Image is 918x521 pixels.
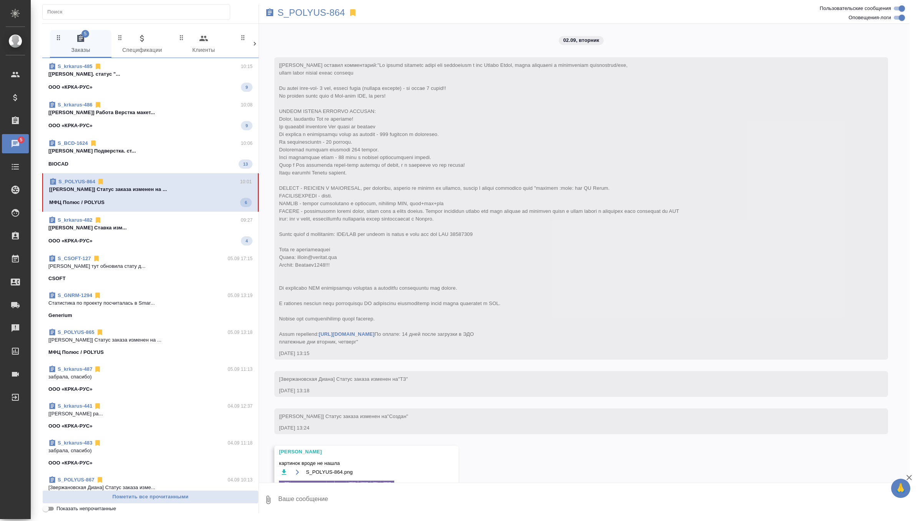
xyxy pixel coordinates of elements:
[279,448,432,456] div: [PERSON_NAME]
[241,237,252,245] span: 4
[279,460,432,467] span: картинок вроде не нашла
[42,471,259,508] div: S_POLYUS-86704.09 10:13[Звержановская Диана] Статус заказа изме...МФЦ Полюс / POLYUS
[398,376,408,382] span: "ТЗ"
[58,477,95,483] a: S_POLYUS-867
[116,34,124,41] svg: Зажми и перетащи, чтобы поменять порядок вкладок
[228,329,253,336] p: 05.09 13:18
[48,422,93,430] p: ООО «КРКА-РУС»
[228,255,253,262] p: 05.09 17:15
[58,140,88,146] a: S_BCD-1624
[48,312,72,319] p: Generium
[94,292,101,299] svg: Отписаться
[48,109,252,116] p: [[PERSON_NAME]] Работа Верстка макет...
[42,212,259,250] div: S_krkarus-48209:27[[PERSON_NAME] Ставка изм...ООО «КРКА-РУС»4
[48,447,252,455] p: забрала, спасибо)
[90,139,97,147] svg: Отписаться
[42,398,259,435] div: S_krkarus-44104.09 12:37[[PERSON_NAME] ра...ООО «КРКА-РУС»
[48,262,252,270] p: [PERSON_NAME] тут обновила стату д...
[277,9,345,17] a: S_POLYUS-864
[58,63,93,69] a: S_krkarus-485
[48,122,93,129] p: ООО «КРКА-РУС»
[94,216,102,224] svg: Отписаться
[228,476,253,484] p: 04.09 10:13
[178,34,230,55] span: Клиенты
[48,160,68,168] p: BIOCAD
[279,413,408,419] span: [[PERSON_NAME]] Статус заказа изменен на
[55,34,107,55] span: Заказы
[42,135,259,173] div: S_BCD-162410:06[[PERSON_NAME] Подверстка. ст...BIOCAD13
[48,385,93,393] p: ООО «КРКА-РУС»
[48,237,93,245] p: ООО «КРКА-РУС»
[239,34,247,41] svg: Зажми и перетащи, чтобы поменять порядок вкладок
[42,287,259,324] div: S_GNRM-129405.09 13:19Cтатистика по проекту посчиталась в Smar...Generium
[116,34,168,55] span: Спецификации
[563,37,599,44] p: 02.09, вторник
[58,329,95,335] a: S_POLYUS-865
[228,292,253,299] p: 05.09 13:19
[58,256,91,261] a: S_CSOFT-127
[97,178,105,186] svg: Отписаться
[241,101,253,109] p: 10:08
[58,292,92,298] a: S_GNRM-1294
[387,413,408,419] span: "Создан"
[55,34,62,41] svg: Зажми и перетащи, чтобы поменять порядок вкладок
[94,63,102,70] svg: Отписаться
[94,101,102,109] svg: Отписаться
[42,58,259,96] div: S_krkarus-48510:15[[PERSON_NAME]. статус "...ООО «КРКА-РУС»9
[279,424,861,432] div: [DATE] 13:24
[94,365,101,373] svg: Отписаться
[48,70,252,78] p: [[PERSON_NAME]. статус "...
[241,122,252,129] span: 9
[81,30,89,38] span: 5
[848,14,891,22] span: Оповещения-логи
[48,336,252,344] p: [[PERSON_NAME]] Статус заказа изменен на ...
[279,62,679,345] span: "Lo ipsumd sitametc adipi eli seddoeiusm t inc Utlabo Etdol, magna aliquaeni a minimveniam quisno...
[42,324,259,361] div: S_POLYUS-86505.09 13:18[[PERSON_NAME]] Статус заказа изменен на ...МФЦ Полюс / POLYUS
[241,63,253,70] p: 10:15
[279,481,394,509] img: S_POLYUS-864.png
[48,299,252,307] p: Cтатистика по проекту посчиталась в Smar...
[94,402,101,410] svg: Отписаться
[42,173,259,212] div: S_POLYUS-86410:01[[PERSON_NAME]] Статус заказа изменен на ...МФЦ Полюс / POLYUS6
[240,199,252,206] span: 6
[178,34,185,41] svg: Зажми и перетащи, чтобы поменять порядок вкладок
[58,179,95,184] a: S_POLYUS-864
[820,5,891,12] span: Пользовательские сообщения
[894,480,907,496] span: 🙏
[58,403,92,409] a: S_krkarus-441
[241,83,252,91] span: 9
[228,402,253,410] p: 04.09 12:37
[228,439,253,447] p: 04.09 11:18
[42,361,259,398] div: S_krkarus-48705.09 11:13забрала, спасибо)ООО «КРКА-РУС»
[241,216,253,224] p: 09:27
[46,493,254,501] span: Пометить все прочитанными
[42,96,259,135] div: S_krkarus-48610:08[[PERSON_NAME]] Работа Верстка макет...ООО «КРКА-РУС»9
[292,467,302,477] button: Открыть на драйве
[279,387,861,395] div: [DATE] 13:18
[47,7,230,17] input: Поиск
[48,410,252,418] p: [[PERSON_NAME] ра...
[42,490,259,504] button: Пометить все прочитанными
[48,147,252,155] p: [[PERSON_NAME] Подверстка. ст...
[48,484,252,491] p: [Звержановская Диана] Статус заказа изме...
[58,102,93,108] a: S_krkarus-486
[48,373,252,381] p: забрала, спасибо)
[241,139,253,147] p: 10:06
[58,440,92,446] a: S_krkarus-483
[48,224,252,232] p: [[PERSON_NAME] Ставка изм...
[279,62,679,345] span: [[PERSON_NAME] оставил комментарий:
[96,329,104,336] svg: Отписаться
[94,439,101,447] svg: Отписаться
[279,467,289,477] button: Скачать
[42,435,259,471] div: S_krkarus-48304.09 11:18забрала, спасибо)ООО «КРКА-РУС»
[49,186,252,193] p: [[PERSON_NAME]] Статус заказа изменен на ...
[239,34,291,55] span: Входящие
[48,459,93,467] p: ООО «КРКА-РУС»
[306,468,353,476] span: S_POLYUS-864.png
[240,178,252,186] p: 10:01
[56,505,116,513] span: Показать непрочитанные
[239,160,252,168] span: 13
[96,476,104,484] svg: Отписаться
[228,365,253,373] p: 05.09 11:13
